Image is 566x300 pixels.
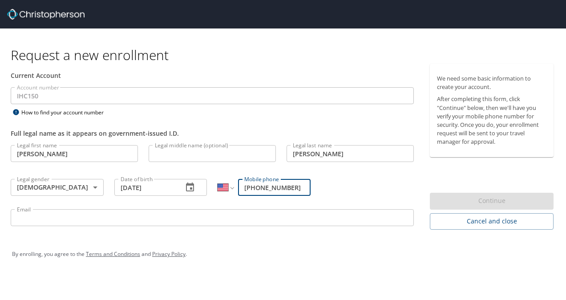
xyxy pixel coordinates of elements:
[437,95,546,146] p: After completing this form, click "Continue" below, then we'll have you verify your mobile phone ...
[114,179,176,196] input: MM/DD/YYYY
[11,107,122,118] div: How to find your account number
[11,129,414,138] div: Full legal name as it appears on government-issued I.D.
[7,9,85,20] img: cbt logo
[11,179,104,196] div: [DEMOGRAPHIC_DATA]
[152,250,186,258] a: Privacy Policy
[238,179,311,196] input: Enter phone number
[12,243,554,265] div: By enrolling, you agree to the and .
[437,216,546,227] span: Cancel and close
[11,71,414,80] div: Current Account
[437,74,546,91] p: We need some basic information to create your account.
[430,213,554,230] button: Cancel and close
[11,46,561,64] h1: Request a new enrollment
[86,250,140,258] a: Terms and Conditions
